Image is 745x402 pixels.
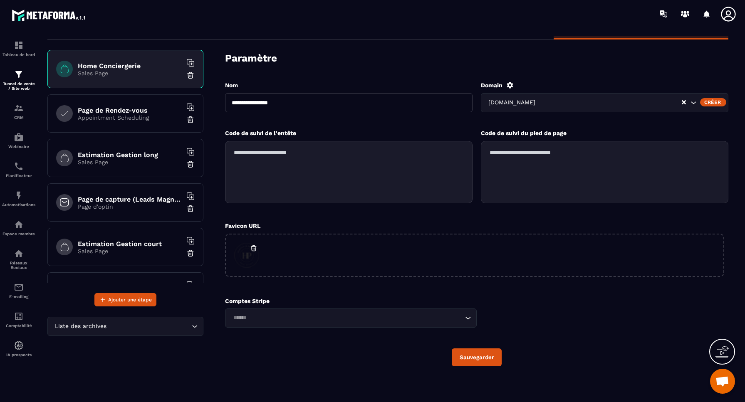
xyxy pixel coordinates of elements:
label: Code de suivi de l'entête [225,130,296,136]
p: Sales Page [78,248,182,254]
span: Liste des archives [53,322,108,331]
a: Ouvrir le chat [710,369,735,394]
p: Sales Page [78,70,182,76]
p: Sales Page [78,159,182,165]
img: automations [14,132,24,142]
img: logo [12,7,87,22]
a: formationformationTableau de bord [2,34,35,63]
a: automationsautomationsEspace membre [2,213,35,242]
a: schedulerschedulerPlanificateur [2,155,35,184]
img: formation [14,40,24,50]
p: Espace membre [2,232,35,236]
h3: Paramètre [225,52,277,64]
img: accountant [14,311,24,321]
img: scheduler [14,161,24,171]
img: trash [186,71,195,79]
img: social-network [14,249,24,259]
p: Comptes Stripe [225,298,477,304]
h6: Estimation Gestion court [78,240,182,248]
button: Clear Selected [682,99,686,106]
p: Comptabilité [2,323,35,328]
h6: Home Conciergerie [78,62,182,70]
h6: Estimation Gestion long [78,151,182,159]
a: automationsautomationsAutomatisations [2,184,35,213]
button: Ajouter une étape [94,293,156,306]
div: Créer [700,98,726,106]
label: Nom [225,82,238,89]
img: trash [186,249,195,257]
input: Search for option [230,313,463,323]
div: Search for option [481,93,728,112]
input: Search for option [108,322,190,331]
p: Webinaire [2,144,35,149]
label: Domain [481,82,502,89]
p: Automatisations [2,202,35,207]
input: Search for option [537,98,681,107]
span: [DOMAIN_NAME] [486,98,537,107]
a: formationformationTunnel de vente / Site web [2,63,35,97]
h6: Page de Rendez-vous [78,106,182,114]
img: formation [14,103,24,113]
label: Favicon URL [225,222,260,229]
p: IA prospects [2,353,35,357]
a: emailemailE-mailing [2,276,35,305]
div: Search for option [225,308,477,328]
img: email [14,282,24,292]
p: E-mailing [2,294,35,299]
a: accountantaccountantComptabilité [2,305,35,334]
p: Page d'optin [78,203,182,210]
a: automationsautomationsWebinaire [2,126,35,155]
label: Code de suivi du pied de page [481,130,567,136]
img: trash [186,116,195,124]
p: Réseaux Sociaux [2,261,35,270]
p: Tunnel de vente / Site web [2,81,35,91]
div: Search for option [47,317,203,336]
img: trash [186,160,195,168]
img: trash [186,205,195,213]
h6: Page de capture (Leads Magnet) [78,195,182,203]
button: Sauvegarder [452,348,502,366]
a: formationformationCRM [2,97,35,126]
p: Tableau de bord [2,52,35,57]
span: Ajouter une étape [108,296,152,304]
img: automations [14,190,24,200]
p: CRM [2,115,35,120]
img: formation [14,69,24,79]
a: social-networksocial-networkRéseaux Sociaux [2,242,35,276]
img: automations [14,340,24,350]
p: Planificateur [2,173,35,178]
p: Appointment Scheduling [78,114,182,121]
img: automations [14,219,24,229]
